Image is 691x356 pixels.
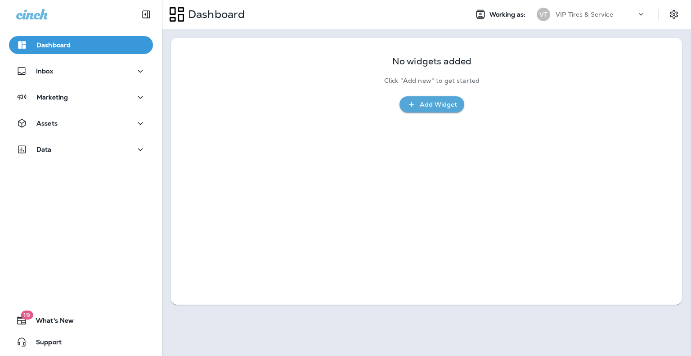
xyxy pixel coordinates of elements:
button: 19What's New [9,311,153,329]
button: Dashboard [9,36,153,54]
button: Assets [9,114,153,132]
button: Inbox [9,62,153,80]
p: Data [36,146,52,153]
p: Assets [36,120,58,127]
button: Support [9,333,153,351]
p: Marketing [36,94,68,101]
p: No widgets added [392,58,471,65]
p: Inbox [36,68,53,75]
button: Collapse Sidebar [134,5,159,23]
span: 19 [21,311,33,320]
button: Add Widget [399,96,464,113]
span: Working as: [489,11,528,18]
button: Settings [666,6,682,23]
button: Marketing [9,88,153,106]
button: Data [9,140,153,158]
p: Dashboard [36,41,71,49]
div: VT [537,8,550,21]
p: VIP Tires & Service [556,11,613,18]
span: What's New [27,317,74,328]
p: Dashboard [184,8,245,21]
p: Click "Add new" to get started [384,77,480,85]
span: Support [27,338,62,349]
div: Add Widget [420,99,457,110]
